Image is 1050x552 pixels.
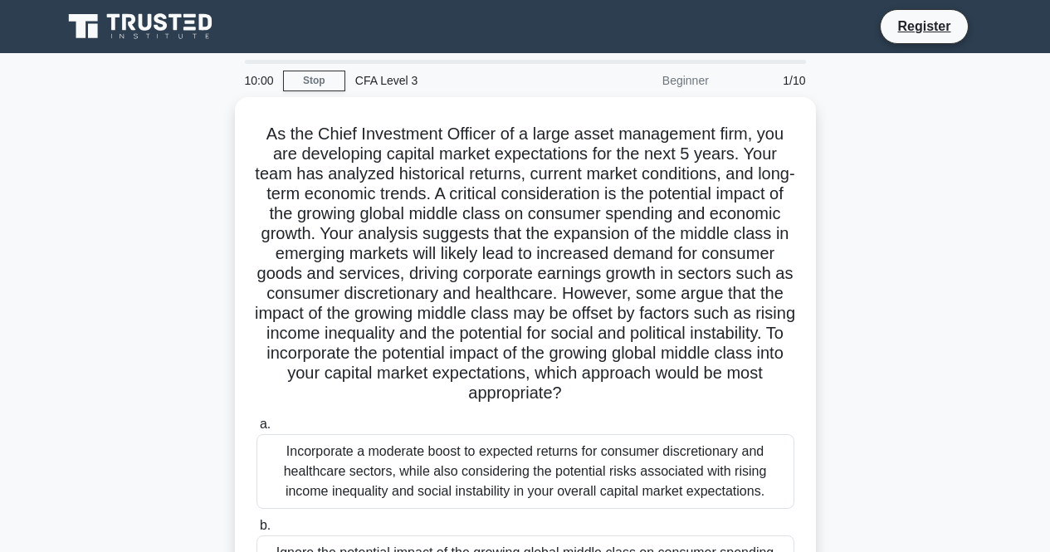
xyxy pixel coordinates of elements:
[256,434,794,509] div: Incorporate a moderate boost to expected returns for consumer discretionary and healthcare sector...
[260,518,271,532] span: b.
[345,64,574,97] div: CFA Level 3
[887,16,960,37] a: Register
[260,417,271,431] span: a.
[235,64,283,97] div: 10:00
[283,71,345,91] a: Stop
[719,64,816,97] div: 1/10
[574,64,719,97] div: Beginner
[255,124,796,404] h5: As the Chief Investment Officer of a large asset management firm, you are developing capital mark...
